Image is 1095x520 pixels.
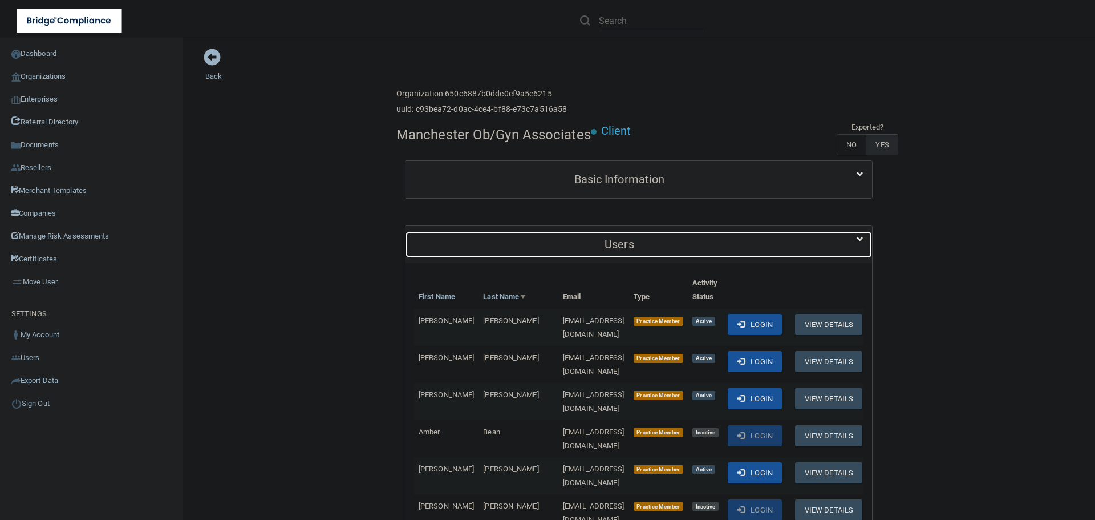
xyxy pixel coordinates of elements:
input: Search [599,10,703,31]
img: icon-documents.8dae5593.png [11,141,21,150]
th: Email [558,272,629,309]
img: organization-icon.f8decf85.png [11,72,21,82]
img: icon-users.e205127d.png [11,353,21,362]
span: [EMAIL_ADDRESS][DOMAIN_NAME] [563,428,624,450]
img: bridge_compliance_login_screen.278c3ca4.svg [17,9,122,33]
h6: uuid: c93bea72-d0ac-4ce4-bf88-e73c7a516a58 [396,105,567,114]
span: [PERSON_NAME] [419,502,474,510]
span: [EMAIL_ADDRESS][DOMAIN_NAME] [563,353,624,376]
span: [EMAIL_ADDRESS][DOMAIN_NAME] [563,465,624,487]
span: [PERSON_NAME] [483,465,538,473]
span: [EMAIL_ADDRESS][DOMAIN_NAME] [563,316,624,338]
button: View Details [795,425,862,446]
span: Practice Member [634,391,683,400]
span: Active [692,465,715,474]
a: Basic Information [414,167,863,192]
a: First Name [419,290,455,304]
span: [EMAIL_ADDRESS][DOMAIN_NAME] [563,390,624,413]
td: Exported? [837,120,898,134]
button: Login [728,314,782,335]
span: Active [692,354,715,363]
span: [PERSON_NAME] [419,353,474,362]
button: Login [728,425,782,446]
button: Login [728,351,782,372]
th: Type [629,272,688,309]
img: ic-search.3b580494.png [580,15,590,26]
span: [PERSON_NAME] [419,390,474,399]
button: View Details [795,314,862,335]
span: Practice Member [634,428,683,437]
img: icon-export.b9366987.png [11,376,21,385]
h5: Basic Information [414,173,825,186]
img: ic_dashboard_dark.d01f4a41.png [11,50,21,59]
h5: Users [414,238,825,251]
span: [PERSON_NAME] [419,316,474,325]
button: Login [728,388,782,409]
button: View Details [795,388,862,409]
img: briefcase.64adab9b.png [11,276,23,288]
img: ic_power_dark.7ecde6b1.png [11,398,22,409]
img: ic_reseller.de258add.png [11,163,21,172]
span: [PERSON_NAME] [483,502,538,510]
span: Practice Member [634,317,683,326]
span: [PERSON_NAME] [483,353,538,362]
span: Bean [483,428,500,436]
h6: Organization 650c6887b0ddc0ef9a5e6215 [396,90,567,98]
h4: Manchester Ob/Gyn Associates [396,127,591,142]
span: Amber [419,428,440,436]
span: Inactive [692,428,719,437]
img: ic_user_dark.df1a06c3.png [11,330,21,340]
span: Active [692,391,715,400]
span: Inactive [692,502,719,511]
label: NO [837,134,866,155]
span: Practice Member [634,502,683,511]
label: YES [866,134,898,155]
button: View Details [795,462,862,483]
span: [PERSON_NAME] [419,465,474,473]
a: Back [205,58,222,80]
th: Activity Status [688,272,724,309]
span: Practice Member [634,354,683,363]
a: Users [414,232,863,257]
img: enterprise.0d942306.png [11,96,21,104]
button: View Details [795,351,862,372]
span: [PERSON_NAME] [483,316,538,325]
span: Practice Member [634,465,683,474]
p: Client [601,120,631,142]
a: Last Name [483,290,525,304]
span: Active [692,317,715,326]
button: Login [728,462,782,483]
span: [PERSON_NAME] [483,390,538,399]
label: SETTINGS [11,307,47,321]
